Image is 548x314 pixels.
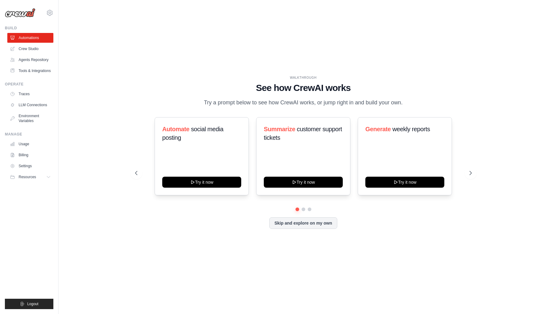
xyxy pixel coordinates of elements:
button: Try it now [365,177,444,188]
div: WALKTHROUGH [135,75,472,80]
span: Automate [162,126,189,132]
a: Settings [7,161,53,171]
img: Logo [5,8,35,17]
div: Build [5,26,53,31]
span: Generate [365,126,391,132]
span: Logout [27,301,38,306]
a: Automations [7,33,53,43]
a: Traces [7,89,53,99]
h1: See how CrewAI works [135,82,472,93]
button: Skip and explore on my own [269,217,337,229]
span: Resources [19,175,36,179]
span: customer support tickets [264,126,342,141]
a: Agents Repository [7,55,53,65]
a: LLM Connections [7,100,53,110]
p: Try a prompt below to see how CrewAI works, or jump right in and build your own. [201,98,406,107]
button: Resources [7,172,53,182]
a: Usage [7,139,53,149]
div: Manage [5,132,53,137]
button: Logout [5,299,53,309]
a: Billing [7,150,53,160]
span: weekly reports [392,126,430,132]
button: Try it now [162,177,241,188]
span: Summarize [264,126,295,132]
a: Environment Variables [7,111,53,126]
div: Operate [5,82,53,87]
a: Tools & Integrations [7,66,53,76]
button: Try it now [264,177,343,188]
a: Crew Studio [7,44,53,54]
span: social media posting [162,126,224,141]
